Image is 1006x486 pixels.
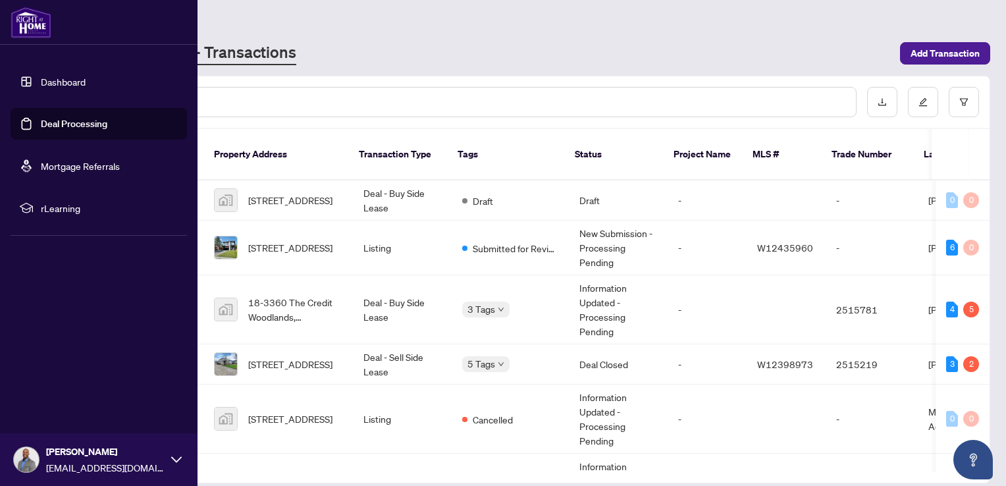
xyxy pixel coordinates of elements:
[953,440,993,479] button: Open asap
[353,221,452,275] td: Listing
[569,385,668,454] td: Information Updated - Processing Pending
[668,180,747,221] td: -
[353,275,452,344] td: Deal - Buy Side Lease
[963,192,979,208] div: 0
[41,118,107,130] a: Deal Processing
[826,221,918,275] td: -
[215,236,237,259] img: thumbnail-img
[946,302,958,317] div: 4
[946,411,958,427] div: 0
[215,298,237,321] img: thumbnail-img
[663,129,742,180] th: Project Name
[946,356,958,372] div: 3
[918,97,928,107] span: edit
[467,356,495,371] span: 5 Tags
[353,344,452,385] td: Deal - Sell Side Lease
[248,193,332,207] span: [STREET_ADDRESS]
[215,408,237,430] img: thumbnail-img
[963,240,979,256] div: 0
[248,357,332,371] span: [STREET_ADDRESS]
[569,180,668,221] td: Draft
[757,242,813,254] span: W12435960
[826,344,918,385] td: 2515219
[742,129,821,180] th: MLS #
[900,42,990,65] button: Add Transaction
[911,43,980,64] span: Add Transaction
[41,76,86,88] a: Dashboard
[46,445,165,459] span: [PERSON_NAME]
[447,129,564,180] th: Tags
[963,302,979,317] div: 5
[826,180,918,221] td: -
[348,129,447,180] th: Transaction Type
[46,460,165,475] span: [EMAIL_ADDRESS][DOMAIN_NAME]
[41,160,120,172] a: Mortgage Referrals
[668,344,747,385] td: -
[908,87,938,117] button: edit
[564,129,663,180] th: Status
[959,97,968,107] span: filter
[41,201,178,215] span: rLearning
[353,180,452,221] td: Deal - Buy Side Lease
[826,385,918,454] td: -
[473,194,493,208] span: Draft
[963,356,979,372] div: 2
[14,447,39,472] img: Profile Icon
[473,412,513,427] span: Cancelled
[963,411,979,427] div: 0
[248,240,332,255] span: [STREET_ADDRESS]
[946,192,958,208] div: 0
[215,353,237,375] img: thumbnail-img
[467,302,495,317] span: 3 Tags
[215,189,237,211] img: thumbnail-img
[353,385,452,454] td: Listing
[826,275,918,344] td: 2515781
[946,240,958,256] div: 6
[498,361,504,367] span: down
[757,358,813,370] span: W12398973
[668,221,747,275] td: -
[498,306,504,313] span: down
[569,275,668,344] td: Information Updated - Processing Pending
[248,412,332,426] span: [STREET_ADDRESS]
[569,344,668,385] td: Deal Closed
[949,87,979,117] button: filter
[878,97,887,107] span: download
[473,241,558,256] span: Submitted for Review
[248,295,342,324] span: 18-3360 The Credit Woodlands, [GEOGRAPHIC_DATA], [GEOGRAPHIC_DATA], [GEOGRAPHIC_DATA]
[867,87,897,117] button: download
[668,385,747,454] td: -
[668,275,747,344] td: -
[821,129,913,180] th: Trade Number
[11,7,51,38] img: logo
[569,221,668,275] td: New Submission - Processing Pending
[203,129,348,180] th: Property Address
